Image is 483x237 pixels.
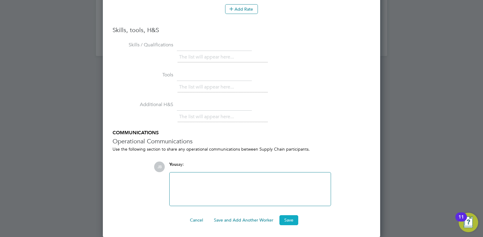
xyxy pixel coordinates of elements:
button: Cancel [185,215,208,225]
button: Save [279,215,298,225]
h3: Skills, tools, H&S [113,26,370,34]
h5: COMMUNICATIONS [113,130,370,136]
label: Tools [113,72,173,78]
div: Use the following section to share any operational communications between Supply Chain participants. [113,146,370,152]
label: Skills / Qualifications [113,42,173,48]
span: JB [154,162,165,172]
div: 11 [458,217,464,225]
li: The list will appear here... [179,83,236,91]
label: Additional H&S [113,102,173,108]
h3: Operational Communications [113,137,370,145]
div: say: [169,162,331,172]
button: Add Rate [225,4,258,14]
button: Open Resource Center, 11 new notifications [459,213,478,232]
li: The list will appear here... [179,113,236,121]
span: You [169,162,177,167]
button: Save and Add Another Worker [209,215,278,225]
li: The list will appear here... [179,53,236,61]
